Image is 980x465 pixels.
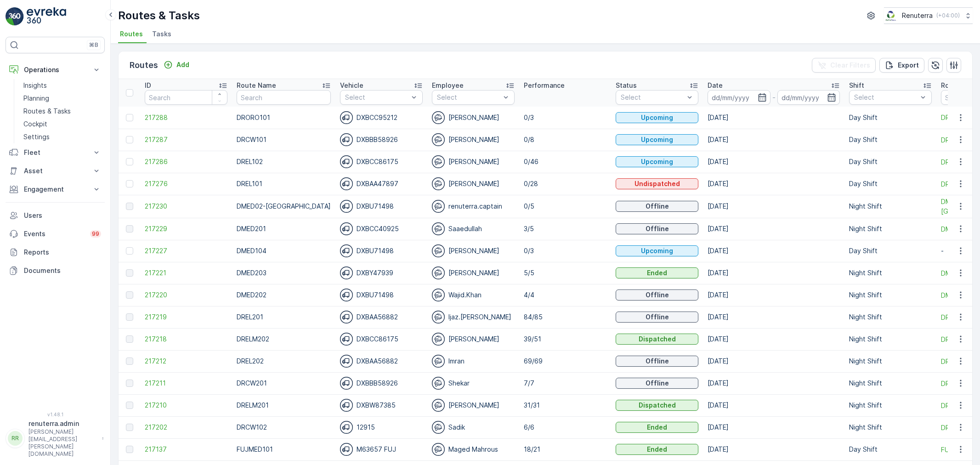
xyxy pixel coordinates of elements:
a: Events99 [6,225,105,243]
img: svg%3e [432,421,445,434]
span: 217202 [145,423,227,432]
img: svg%3e [340,111,353,124]
td: 0/8 [519,129,611,151]
span: 217288 [145,113,227,122]
td: 3/5 [519,218,611,240]
div: DXBU71498 [340,289,423,301]
p: Cockpit [23,119,47,129]
p: Shift [849,81,864,90]
p: Routes [130,59,158,72]
div: 12915 [340,421,423,434]
a: 217276 [145,179,227,188]
div: [PERSON_NAME] [432,155,515,168]
td: [DATE] [703,262,844,284]
td: [DATE] [703,416,844,438]
button: Add [160,59,193,70]
span: 217286 [145,157,227,166]
p: Upcoming [641,246,673,255]
p: Ended [647,445,667,454]
img: svg%3e [432,111,445,124]
button: Upcoming [616,134,698,145]
td: Night Shift [844,306,936,328]
button: Offline [616,312,698,323]
p: Select [437,93,500,102]
a: 217227 [145,246,227,255]
div: DXBAA56882 [340,355,423,368]
img: svg%3e [432,355,445,368]
td: 0/3 [519,107,611,129]
div: DXBCC86175 [340,155,423,168]
span: 217210 [145,401,227,410]
a: 217287 [145,135,227,144]
img: svg%3e [340,289,353,301]
img: Screenshot_2024-07-26_at_13.33.01.png [884,11,898,21]
p: ⌘B [89,41,98,49]
p: Undispatched [634,179,680,188]
div: Shekar [432,377,515,390]
button: Offline [616,289,698,301]
div: [PERSON_NAME] [432,333,515,346]
button: Fleet [6,143,105,162]
img: svg%3e [432,267,445,279]
td: Day Shift [844,438,936,460]
div: Toggle Row Selected [126,357,133,365]
p: Asset [24,166,86,176]
p: Offline [646,312,669,322]
button: Ended [616,422,698,433]
p: [PERSON_NAME][EMAIL_ADDRESS][PERSON_NAME][DOMAIN_NAME] [28,428,97,458]
div: Toggle Row Selected [126,380,133,387]
td: DREL101 [232,173,335,195]
input: dd/mm/yyyy [777,90,840,105]
div: Saaedullah [432,222,515,235]
img: svg%3e [432,443,445,456]
td: [DATE] [703,195,844,218]
span: 217212 [145,357,227,366]
p: Offline [646,357,669,366]
div: Toggle Row Selected [126,136,133,143]
span: 217230 [145,202,227,211]
button: RRrenuterra.admin[PERSON_NAME][EMAIL_ADDRESS][PERSON_NAME][DOMAIN_NAME] [6,419,105,458]
p: Date [708,81,723,90]
td: 18/21 [519,438,611,460]
td: [DATE] [703,284,844,306]
div: M63657 FUJ [340,443,423,456]
img: svg%3e [340,267,353,279]
div: DXBAA47897 [340,177,423,190]
div: DXBBB58926 [340,133,423,146]
a: Routes & Tasks [20,105,105,118]
div: Toggle Row Selected [126,180,133,187]
div: Toggle Row Selected [126,114,133,121]
p: Route Plan [941,81,975,90]
td: DMED02-[GEOGRAPHIC_DATA] [232,195,335,218]
img: svg%3e [432,133,445,146]
div: Toggle Row Selected [126,446,133,453]
img: svg%3e [432,377,445,390]
td: DRCW201 [232,372,335,394]
p: Select [621,93,684,102]
input: Search [237,90,331,105]
td: Day Shift [844,129,936,151]
td: Day Shift [844,173,936,195]
img: svg%3e [432,289,445,301]
p: 99 [92,230,99,238]
img: svg%3e [432,311,445,323]
div: [PERSON_NAME] [432,399,515,412]
div: renuterra.captain [432,200,515,213]
a: 217211 [145,379,227,388]
td: DMED202 [232,284,335,306]
td: Day Shift [844,151,936,173]
p: Planning [23,94,49,103]
img: svg%3e [340,443,353,456]
p: Offline [646,202,669,211]
td: [DATE] [703,240,844,262]
div: Toggle Row Selected [126,335,133,343]
input: dd/mm/yyyy [708,90,770,105]
td: [DATE] [703,372,844,394]
p: Dispatched [639,335,676,344]
p: ( +04:00 ) [936,12,960,19]
button: Export [879,58,924,73]
div: DXBCC95212 [340,111,423,124]
td: DREL102 [232,151,335,173]
p: Clear Filters [830,61,870,70]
